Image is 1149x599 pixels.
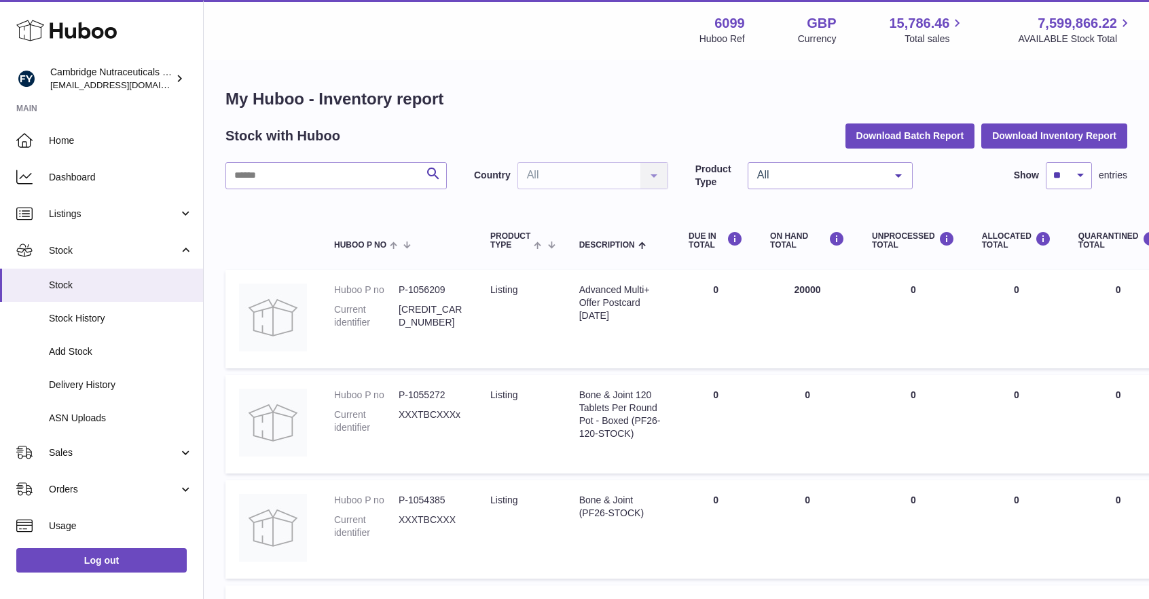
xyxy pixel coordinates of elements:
dd: [CREDIT_CARD_NUMBER] [399,303,463,329]
a: 7,599,866.22 AVAILABLE Stock Total [1018,14,1133,45]
dd: XXXTBCXXX [399,514,463,539]
span: Product Type [490,232,530,250]
div: DUE IN TOTAL [689,231,743,250]
img: huboo@camnutra.com [16,69,37,89]
span: Total sales [905,33,965,45]
div: UNPROCESSED Total [872,231,955,250]
strong: GBP [807,14,836,33]
dd: P-1056209 [399,284,463,296]
td: 20000 [756,270,858,368]
span: Dashboard [49,171,193,184]
a: Log out [16,548,187,573]
label: Show [1014,169,1039,182]
div: ALLOCATED Total [982,231,1051,250]
td: 0 [675,375,756,474]
span: Huboo P no [334,241,386,250]
img: product image [239,284,307,351]
span: listing [490,495,517,505]
td: 0 [858,375,968,474]
td: 0 [858,480,968,579]
a: 15,786.46 Total sales [889,14,965,45]
td: 0 [756,480,858,579]
td: 0 [858,270,968,368]
label: Country [474,169,511,182]
td: 0 [756,375,858,474]
div: Advanced Multi+ Offer Postcard [DATE] [579,284,661,322]
span: Sales [49,446,179,459]
td: 0 [675,480,756,579]
span: Description [579,241,635,250]
h1: My Huboo - Inventory report [225,88,1127,110]
div: Bone & Joint 120 Tablets Per Round Pot - Boxed (PF26-120-STOCK) [579,389,661,440]
span: Add Stock [49,345,193,358]
span: Stock [49,244,179,257]
span: ASN Uploads [49,412,193,425]
dt: Huboo P no [334,389,399,402]
dt: Huboo P no [334,494,399,507]
span: 0 [1116,389,1121,400]
div: ON HAND Total [770,231,845,250]
span: Usage [49,520,193,533]
span: listing [490,284,517,295]
dt: Current identifier [334,408,399,434]
td: 0 [968,270,1065,368]
dd: P-1055272 [399,389,463,402]
span: Home [49,134,193,147]
td: 0 [968,375,1065,474]
span: 0 [1116,284,1121,295]
span: AVAILABLE Stock Total [1018,33,1133,45]
img: product image [239,389,307,457]
span: Stock History [49,312,193,325]
span: 7,599,866.22 [1038,14,1117,33]
span: Orders [49,483,179,496]
span: All [754,168,885,182]
div: Currency [798,33,837,45]
span: 0 [1116,495,1121,505]
div: Bone & Joint (PF26-STOCK) [579,494,661,520]
div: Cambridge Nutraceuticals Ltd [50,66,172,92]
dt: Current identifier [334,303,399,329]
div: Huboo Ref [699,33,745,45]
td: 0 [968,480,1065,579]
span: Delivery History [49,379,193,391]
dt: Huboo P no [334,284,399,296]
span: Listings [49,208,179,220]
span: entries [1099,169,1127,182]
span: 15,786.46 [889,14,949,33]
dd: P-1054385 [399,494,463,507]
span: listing [490,389,517,400]
dd: XXXTBCXXXx [399,408,463,434]
button: Download Inventory Report [981,123,1127,148]
strong: 6099 [714,14,745,33]
h2: Stock with Huboo [225,127,340,145]
td: 0 [675,270,756,368]
span: [EMAIL_ADDRESS][DOMAIN_NAME] [50,79,200,90]
span: Stock [49,279,193,292]
img: product image [239,494,307,562]
dt: Current identifier [334,514,399,539]
button: Download Batch Report [845,123,975,148]
label: Product Type [695,163,741,189]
